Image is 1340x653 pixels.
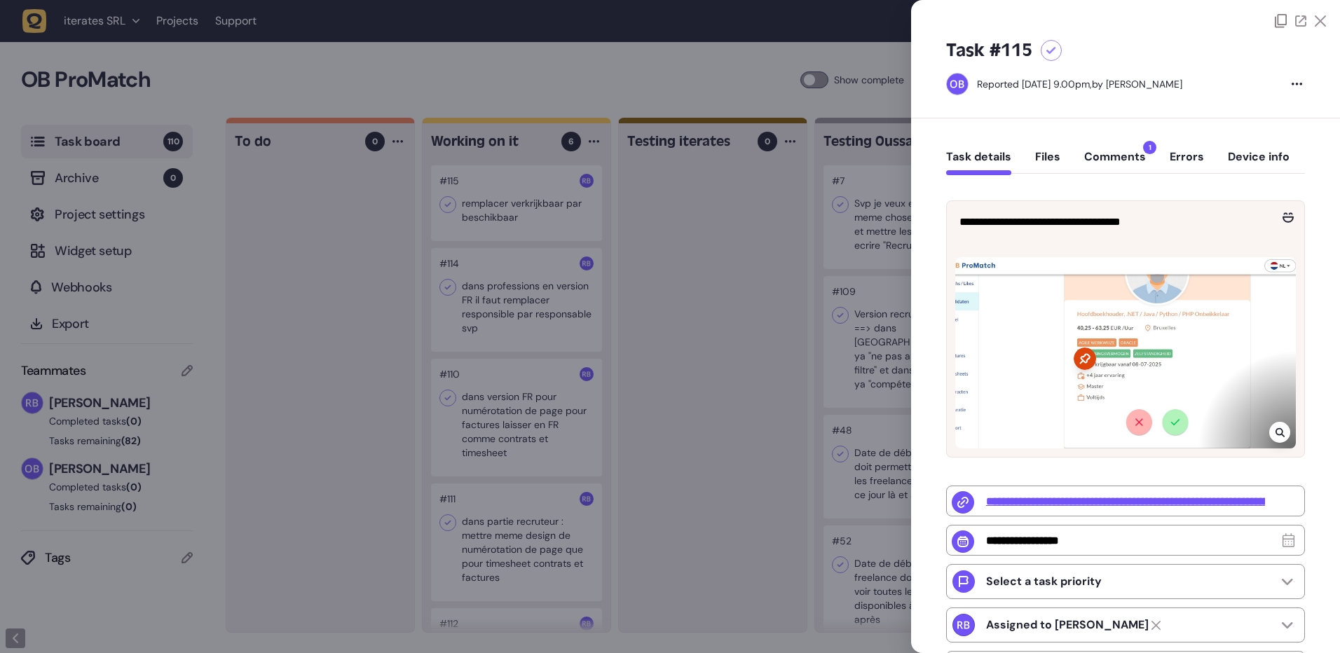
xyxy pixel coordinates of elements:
[977,78,1092,90] div: Reported [DATE] 9.00pm,
[946,150,1011,175] button: Task details
[1035,150,1060,175] button: Files
[1084,150,1146,175] button: Comments
[1228,150,1290,175] button: Device info
[1170,150,1204,175] button: Errors
[946,39,1032,62] h5: Task #115
[977,77,1182,91] div: by [PERSON_NAME]
[986,618,1149,632] strong: Rodolphe Balay
[1143,141,1156,154] span: 1
[986,575,1102,589] p: Select a task priority
[947,74,968,95] img: Oussama Bahassou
